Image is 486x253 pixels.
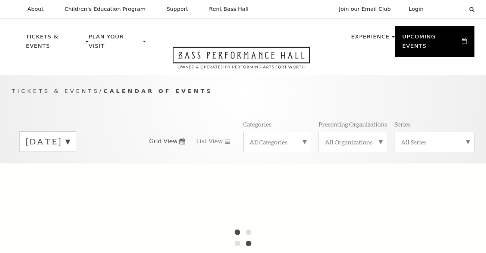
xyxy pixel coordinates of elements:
[436,6,462,13] select: Select:
[401,138,468,146] label: All Series
[167,6,188,12] p: Support
[402,32,460,55] p: Upcoming Events
[89,32,141,55] p: Plan Your Visit
[65,6,146,12] p: Children's Education Program
[351,32,389,46] p: Experience
[28,6,44,12] p: About
[209,6,249,12] p: Rent Bass Hall
[103,88,213,94] span: Calendar of Events
[26,136,70,147] label: [DATE]
[395,120,411,128] p: Series
[12,87,474,96] p: /
[243,120,272,128] p: Categories
[26,32,84,55] p: Tickets & Events
[149,137,178,146] span: Grid View
[196,137,223,146] span: List View
[325,138,381,146] label: All Organizations
[12,88,100,94] span: Tickets & Events
[319,120,387,128] p: Presenting Organizations
[250,138,305,146] label: All Categories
